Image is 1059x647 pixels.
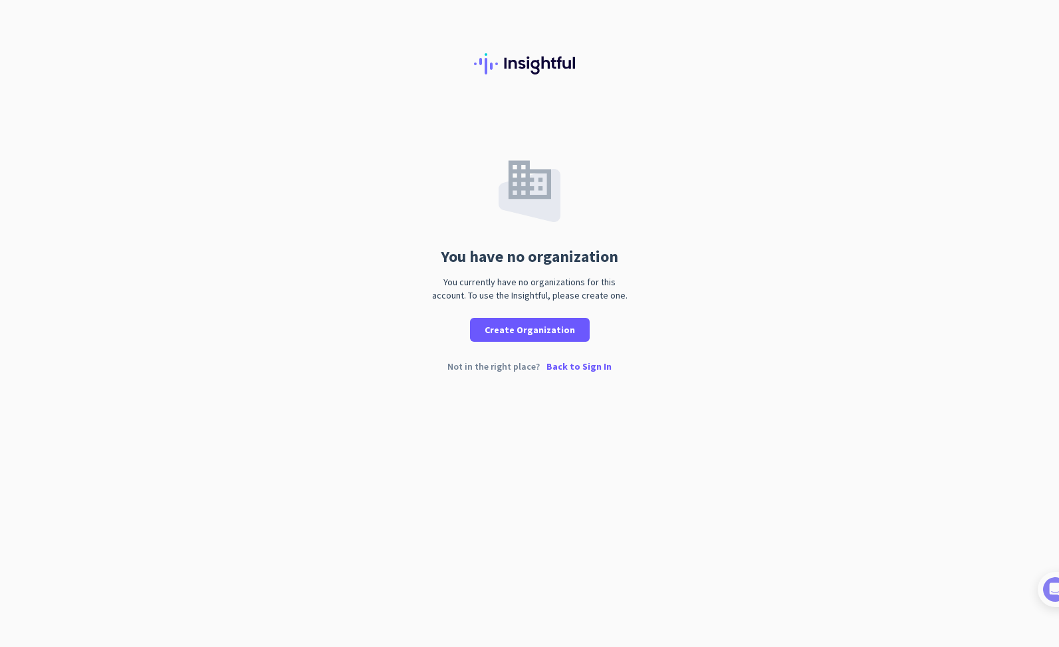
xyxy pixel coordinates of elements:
img: Insightful [474,53,586,74]
div: You have no organization [441,249,618,265]
div: You currently have no organizations for this account. To use the Insightful, please create one. [427,275,633,302]
button: Create Organization [470,318,590,342]
p: Back to Sign In [546,362,612,371]
span: Create Organization [485,323,575,336]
